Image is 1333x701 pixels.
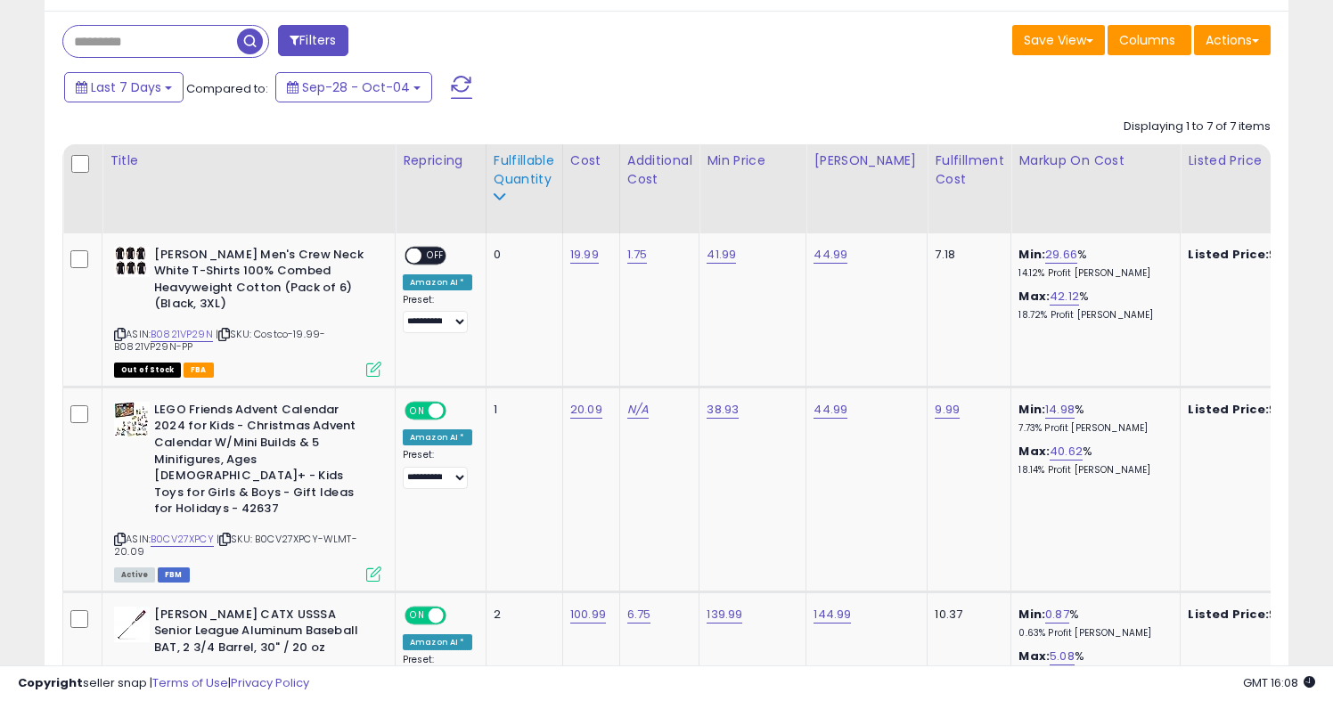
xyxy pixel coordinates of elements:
a: B0CV27XPCY [151,532,214,547]
b: Max: [1018,288,1050,305]
span: FBA [184,363,214,378]
span: All listings currently available for purchase on Amazon [114,567,155,583]
a: 44.99 [814,246,847,264]
div: % [1018,607,1166,640]
b: LEGO Friends Advent Calendar 2024 for Kids - Christmas Advent Calendar W/Mini Builds & 5 Minifigu... [154,402,371,522]
a: 139.99 [707,606,742,624]
div: Amazon AI * [403,429,472,445]
a: 5.08 [1050,648,1075,665]
b: [PERSON_NAME] Men's Crew Neck White T-Shirts 100% Combed Heavyweight Cotton (Pack of 6) (Black, 3XL) [154,247,371,317]
button: Last 7 Days [64,72,184,102]
b: Listed Price: [1188,606,1269,623]
b: [PERSON_NAME] CATX USSSA Senior League Aluminum Baseball BAT, 2 3/4 Barrel, 30" / 20 oz [154,607,371,661]
button: Columns [1108,25,1191,55]
b: Listed Price: [1188,246,1269,263]
b: Min: [1018,606,1045,623]
strong: Copyright [18,674,83,691]
img: 31Ni3hCnTqL._SL40_.jpg [114,607,150,642]
b: Min: [1018,246,1045,263]
img: 51hCN6-+DIL._SL40_.jpg [114,402,150,437]
span: ON [406,607,429,623]
div: % [1018,402,1166,435]
div: Markup on Cost [1018,151,1173,170]
div: Repricing [403,151,478,170]
span: Last 7 Days [91,78,161,96]
a: 40.62 [1050,443,1083,461]
div: 7.18 [935,247,997,263]
div: 1 [494,402,549,418]
a: 42.12 [1050,288,1079,306]
div: 0 [494,247,549,263]
div: Fulfillable Quantity [494,151,555,189]
button: Actions [1194,25,1271,55]
a: 144.99 [814,606,851,624]
span: OFF [444,403,472,418]
a: 29.66 [1045,246,1077,264]
a: 41.99 [707,246,736,264]
div: Fulfillment Cost [935,151,1003,189]
div: Cost [570,151,612,170]
div: % [1018,247,1166,280]
div: seller snap | | [18,675,309,692]
span: Sep-28 - Oct-04 [302,78,410,96]
a: N/A [627,401,649,419]
div: Preset: [403,449,472,489]
span: OFF [444,607,472,623]
div: Title [110,151,388,170]
span: Columns [1119,31,1175,49]
div: 2 [494,607,549,623]
p: 7.73% Profit [PERSON_NAME] [1018,422,1166,435]
b: Max: [1018,443,1050,460]
span: ON [406,403,429,418]
span: | SKU: Costco-19.99-B0821VP29N-PP [114,327,325,354]
span: | SKU: B0CV27XPCY-WLMT-20.09 [114,532,357,558]
div: [PERSON_NAME] [814,151,920,170]
span: 2025-10-12 16:08 GMT [1243,674,1315,691]
div: % [1018,444,1166,477]
button: Filters [278,25,348,56]
a: 9.99 [935,401,960,419]
span: Compared to: [186,80,268,97]
p: 14.12% Profit [PERSON_NAME] [1018,267,1166,280]
th: The percentage added to the cost of goods (COGS) that forms the calculator for Min & Max prices. [1011,144,1181,233]
a: 19.99 [570,246,599,264]
p: 0.63% Profit [PERSON_NAME] [1018,627,1166,640]
a: 20.09 [570,401,602,419]
div: Displaying 1 to 7 of 7 items [1124,118,1271,135]
a: 100.99 [570,606,606,624]
div: Additional Cost [627,151,692,189]
b: Listed Price: [1188,401,1269,418]
a: 38.93 [707,401,739,419]
div: 10.37 [935,607,997,623]
div: Preset: [403,294,472,334]
p: 18.14% Profit [PERSON_NAME] [1018,464,1166,477]
span: OFF [421,248,450,263]
a: 1.75 [627,246,648,264]
a: 0.87 [1045,606,1069,624]
div: Amazon AI * [403,634,472,650]
div: ASIN: [114,247,381,375]
a: 6.75 [627,606,651,624]
span: All listings that are currently out of stock and unavailable for purchase on Amazon [114,363,181,378]
span: FBM [158,567,190,583]
a: Terms of Use [152,674,228,691]
a: 44.99 [814,401,847,419]
a: B0821VP29N [151,327,213,342]
p: 18.72% Profit [PERSON_NAME] [1018,309,1166,322]
button: Save View [1012,25,1105,55]
a: 14.98 [1045,401,1075,419]
div: ASIN: [114,402,381,580]
b: Min: [1018,401,1045,418]
div: % [1018,648,1166,681]
b: Max: [1018,648,1050,664]
div: Amazon AI * [403,274,472,290]
div: % [1018,289,1166,322]
img: 41HijiFyMcL._SL40_.jpg [114,247,150,277]
a: Privacy Policy [231,674,309,691]
div: Min Price [707,151,798,170]
button: Sep-28 - Oct-04 [275,72,432,102]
